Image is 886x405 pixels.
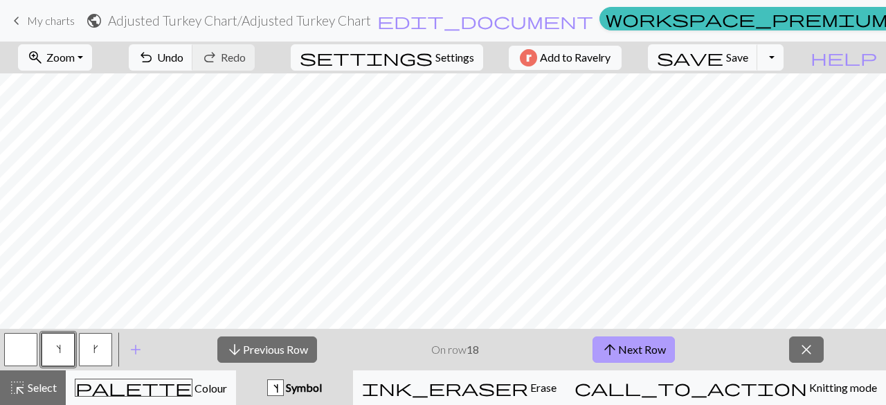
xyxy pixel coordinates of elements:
strong: 18 [467,343,479,356]
span: save [657,48,723,67]
span: Colour [192,381,227,395]
span: Undo [157,51,183,64]
span: Zoom [46,51,75,64]
i: Settings [300,49,433,66]
a: My charts [8,9,75,33]
span: Symbol [284,381,322,394]
span: arrow_upward [602,340,618,359]
div: s [268,380,283,397]
span: call_to_action [575,378,807,397]
span: Settings [435,49,474,66]
button: k [79,333,112,366]
button: s Symbol [236,370,353,405]
button: Zoom [18,44,92,71]
span: close [798,340,815,359]
span: keyboard_arrow_left [8,11,25,30]
span: ink_eraser [362,378,528,397]
span: palette [75,378,192,397]
img: Ravelry [520,49,537,66]
span: Erase [528,381,557,394]
p: On row [431,341,479,358]
button: Knitting mode [566,370,886,405]
button: s [42,333,75,366]
span: My charts [27,14,75,27]
span: public [86,11,102,30]
button: Erase [353,370,566,405]
span: Select [26,381,57,394]
span: Knitting mode [807,381,877,394]
span: right leaning increase [93,343,98,354]
button: Colour [66,370,236,405]
span: Save [726,51,748,64]
button: Undo [129,44,193,71]
span: undo [138,48,154,67]
span: increase one left leaning [56,343,61,354]
button: Previous Row [217,336,317,363]
span: arrow_downward [226,340,243,359]
button: SettingsSettings [291,44,483,71]
span: highlight_alt [9,378,26,397]
span: help [811,48,877,67]
button: Next Row [593,336,675,363]
span: settings [300,48,433,67]
span: Add to Ravelry [540,49,611,66]
h2: Adjusted Turkey Chart / Adjusted Turkey Chart [108,12,371,28]
span: edit_document [377,11,593,30]
button: Save [648,44,758,71]
button: Add to Ravelry [509,46,622,70]
span: add [127,340,144,359]
span: zoom_in [27,48,44,67]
